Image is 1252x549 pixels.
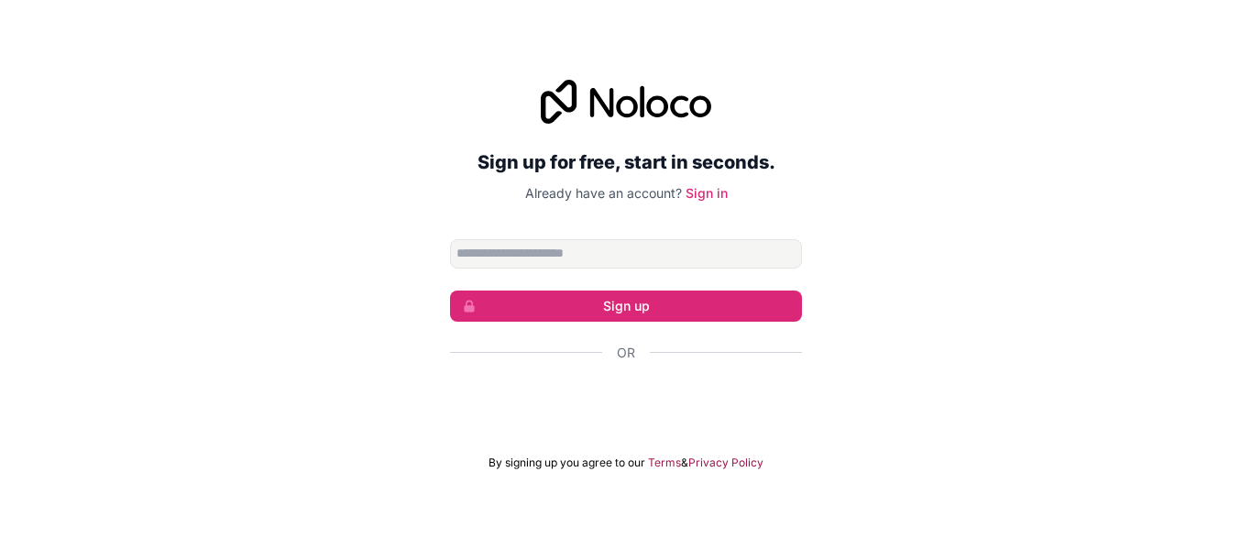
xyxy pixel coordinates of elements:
[617,344,635,362] span: Or
[525,185,682,201] span: Already have an account?
[450,291,802,322] button: Sign up
[681,456,688,470] span: &
[450,239,802,269] input: Email address
[489,456,645,470] span: By signing up you agree to our
[688,456,763,470] a: Privacy Policy
[450,146,802,179] h2: Sign up for free, start in seconds.
[686,185,728,201] a: Sign in
[648,456,681,470] a: Terms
